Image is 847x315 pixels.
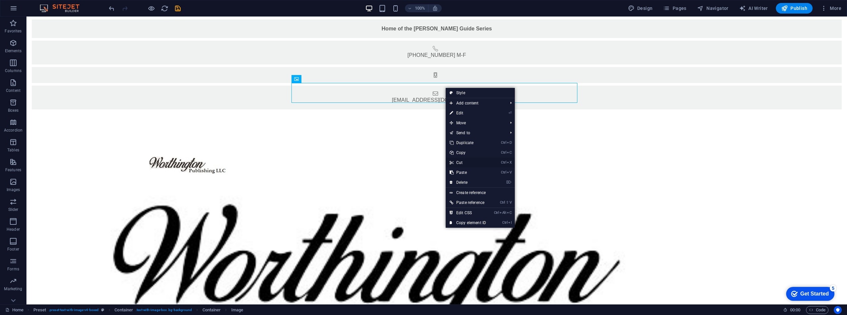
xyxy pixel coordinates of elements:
[5,306,23,314] a: Click to cancel selection. Double-click to open Pages
[446,158,490,168] a: CtrlXCut
[821,5,841,12] span: More
[405,4,428,12] button: 100%
[20,7,48,13] div: Get Started
[5,167,21,173] p: Features
[446,177,490,187] a: ⌦Delete
[508,220,512,225] i: I
[7,187,20,192] p: Images
[101,308,104,312] i: This element is a customizable preset
[7,266,19,272] p: Forms
[33,306,46,314] span: Click to select. Double-click to edit
[446,128,505,138] a: Send to
[500,200,505,205] i: Ctrl
[809,306,825,314] span: Code
[446,198,490,208] a: Ctrl⇧VPaste reference
[7,227,20,232] p: Header
[49,1,56,8] div: 5
[446,108,490,118] a: ⏎Edit
[739,5,768,12] span: AI Writer
[160,4,168,12] button: reload
[781,5,807,12] span: Publish
[147,4,155,12] button: Click here to leave preview mode and continue editing
[161,5,168,12] i: Reload page
[446,208,490,218] a: CtrlAltCEdit CSS
[415,4,425,12] h6: 100%
[4,128,22,133] p: Accordion
[8,108,19,113] p: Boxes
[507,170,512,175] i: V
[33,306,244,314] nav: breadcrumb
[5,48,22,54] p: Elements
[834,306,842,314] button: Usercentrics
[697,5,729,12] span: Navigator
[446,118,505,128] span: Move
[4,286,22,292] p: Marketing
[501,160,506,165] i: Ctrl
[625,3,655,14] div: Design (Ctrl+Alt+Y)
[783,306,801,314] h6: Session time
[494,211,499,215] i: Ctrl
[500,211,506,215] i: Alt
[446,88,515,98] a: Style
[446,148,490,158] a: CtrlCCopy
[7,147,19,153] p: Tables
[625,3,655,14] button: Design
[806,306,828,314] button: Code
[663,5,686,12] span: Pages
[231,306,243,314] span: Click to select. Double-click to edit
[510,200,512,205] i: V
[818,3,844,14] button: More
[501,140,506,145] i: Ctrl
[174,5,182,12] i: Save (Ctrl+S)
[507,150,512,155] i: C
[628,5,653,12] span: Design
[5,68,22,73] p: Columns
[8,207,19,212] p: Slider
[507,160,512,165] i: X
[108,4,115,12] button: undo
[506,180,512,184] i: ⌦
[446,188,515,198] a: Create reference
[660,3,689,14] button: Pages
[49,306,99,314] span: . preset-text-with-image-v4-boxed
[6,88,21,93] p: Content
[446,168,490,177] a: CtrlVPaste
[108,5,115,12] i: Undo: Change image (Ctrl+Z)
[736,3,771,14] button: AI Writer
[136,306,192,314] span: . text-with-image-box .bg-background
[174,4,182,12] button: save
[507,140,512,145] i: D
[202,306,221,314] span: Click to select. Double-click to edit
[501,170,506,175] i: Ctrl
[5,28,22,34] p: Favorites
[446,138,490,148] a: CtrlDDuplicate
[507,211,512,215] i: C
[501,150,506,155] i: Ctrl
[114,306,133,314] span: Click to select. Double-click to edit
[694,3,731,14] button: Navigator
[446,98,505,108] span: Add content
[509,111,512,115] i: ⏎
[790,306,800,314] span: 00 00
[432,5,438,11] i: On resize automatically adjust zoom level to fit chosen device.
[506,200,509,205] i: ⇧
[38,4,88,12] img: Editor Logo
[446,218,490,228] a: CtrlICopy element ID
[502,220,508,225] i: Ctrl
[776,3,813,14] button: Publish
[7,247,19,252] p: Footer
[5,3,54,17] div: Get Started 5 items remaining, 0% complete
[795,307,796,312] span: :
